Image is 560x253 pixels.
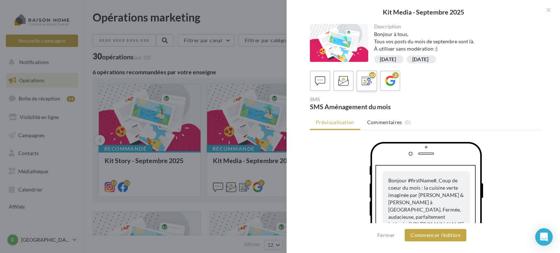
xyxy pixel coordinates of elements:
[405,119,411,125] span: (0)
[367,119,402,126] span: Commentaires
[298,9,548,15] div: Kit Media - Septembre 2025
[310,103,423,110] div: SMS Aménagement du mois
[374,31,537,52] div: Bonjour à tous, Tous vos posts du mois de septembre sont là. À utiliser sans modération :)
[374,24,537,29] div: Description
[412,57,429,62] div: [DATE]
[405,229,466,241] button: Commencer l'édition
[380,57,396,62] div: [DATE]
[535,228,553,246] div: Open Intercom Messenger
[374,231,398,240] button: Fermer
[392,72,399,79] div: 2
[310,97,423,102] div: SMS
[369,72,376,79] div: 10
